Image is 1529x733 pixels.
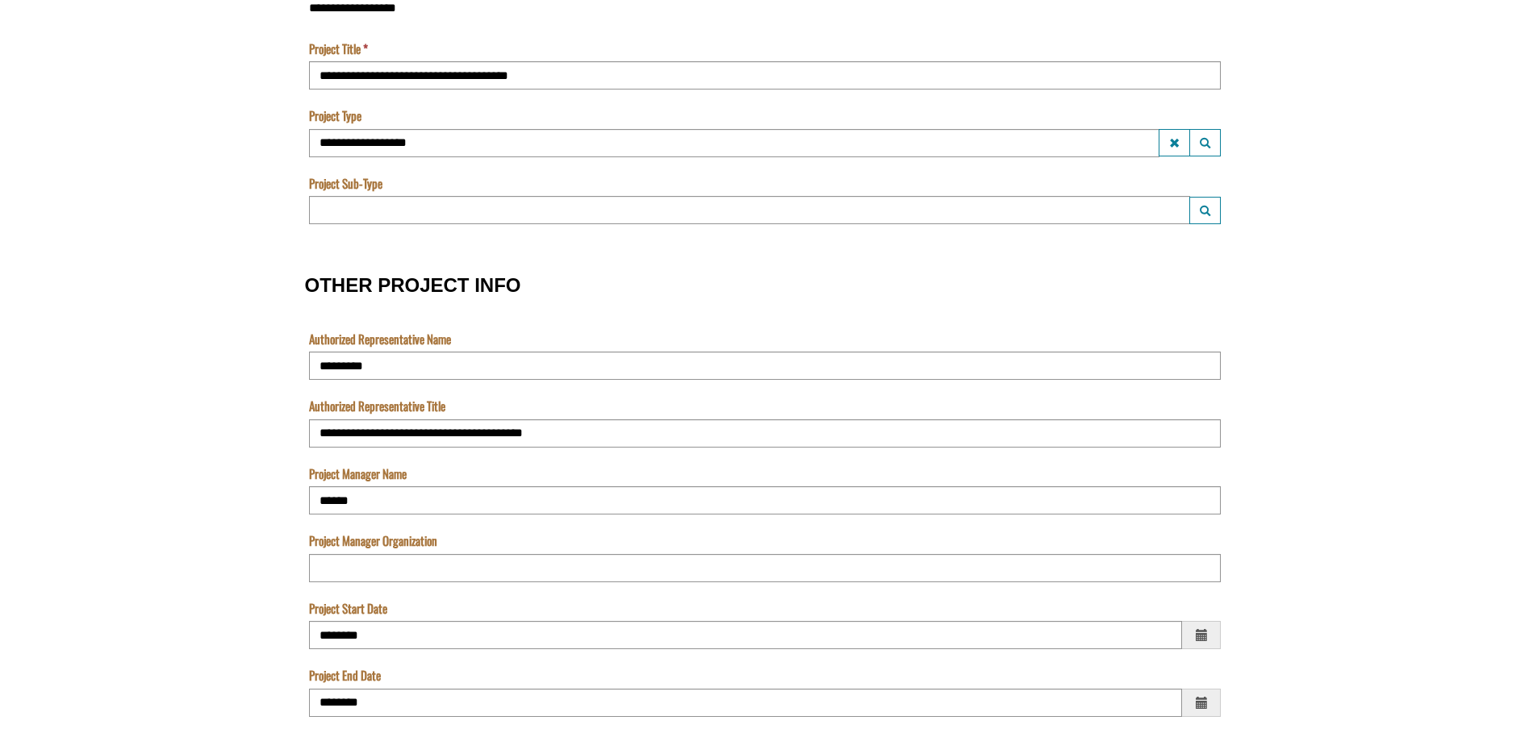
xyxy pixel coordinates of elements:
span: Choose a date [1182,689,1221,717]
label: Project Manager Name [309,465,407,482]
textarea: Acknowledgement [4,21,779,100]
button: Project Type Launch lookup modal [1189,129,1221,156]
label: Authorized Representative Name [309,331,451,348]
label: Project Manager Organization [309,532,437,549]
label: Project Sub-Type [309,175,382,192]
span: Choose a date [1182,621,1221,649]
input: Project Type [309,129,1159,157]
label: Submissions Due Date [4,135,101,152]
button: Project Sub-Type Launch lookup modal [1189,197,1221,224]
input: Program is a required field. [4,21,779,49]
label: Project Type [309,107,361,124]
label: Project End Date [309,667,381,684]
label: Project Title [309,40,368,57]
input: Project Title [309,61,1221,90]
input: Project Sub-Type [309,196,1190,224]
button: Project Type Clear lookup field [1159,129,1190,156]
label: Project Start Date [309,600,387,617]
label: Authorized Representative Title [309,398,445,414]
input: Name [4,89,779,117]
h3: OTHER PROJECT INFO [305,275,1225,296]
label: The name of the custom entity. [4,67,36,84]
